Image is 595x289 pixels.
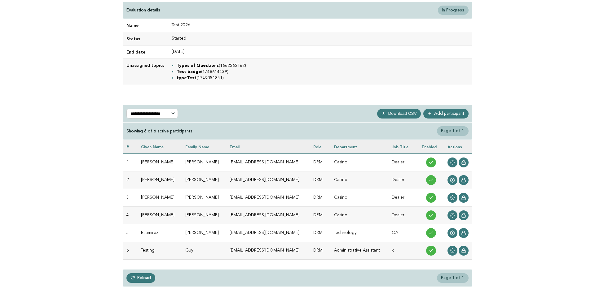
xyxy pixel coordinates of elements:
[137,207,182,224] td: [PERSON_NAME]
[177,76,196,80] strong: typeTest
[123,154,137,171] td: 1
[137,189,182,207] td: [PERSON_NAME]
[330,207,388,224] td: Casino
[310,171,330,189] td: DRM
[177,75,469,81] li: (1749051851)
[330,154,388,171] td: Casino
[226,189,310,207] td: [EMAIL_ADDRESS][DOMAIN_NAME]
[168,45,472,59] td: [DATE]
[377,109,421,118] button: Download CSV
[123,140,137,154] th: #
[388,207,418,224] td: Dealer
[126,128,192,134] div: Showing 6 of 6 active participants
[123,45,168,59] td: End date
[137,154,182,171] td: [PERSON_NAME]
[423,109,469,118] a: Add participant
[226,207,310,224] td: [EMAIL_ADDRESS][DOMAIN_NAME]
[182,189,226,207] td: [PERSON_NAME]
[330,224,388,242] td: Technology
[388,189,418,207] td: Dealer
[310,242,330,260] td: DRM
[310,154,330,171] td: DRM
[310,207,330,224] td: DRM
[137,224,182,242] td: Raamirez
[310,140,330,154] th: Role
[226,140,310,154] th: Email
[226,224,310,242] td: [EMAIL_ADDRESS][DOMAIN_NAME]
[330,171,388,189] td: Casino
[126,273,155,283] a: Reload
[418,140,444,154] th: Enabled
[226,171,310,189] td: [EMAIL_ADDRESS][DOMAIN_NAME]
[168,19,472,32] td: Test 2026
[126,7,160,13] p: Evaluation details
[123,224,137,242] td: 5
[388,154,418,171] td: Dealer
[123,207,137,224] td: 4
[182,154,226,171] td: [PERSON_NAME]
[123,59,168,85] td: Unassigned topics
[388,140,418,154] th: Job Title
[177,70,201,74] strong: Test badge
[137,171,182,189] td: [PERSON_NAME]
[310,189,330,207] td: DRM
[182,207,226,224] td: [PERSON_NAME]
[182,224,226,242] td: [PERSON_NAME]
[388,242,418,260] td: x
[182,242,226,260] td: Guy
[123,242,137,260] td: 6
[182,171,226,189] td: [PERSON_NAME]
[226,242,310,260] td: [EMAIL_ADDRESS][DOMAIN_NAME]
[182,140,226,154] th: Family name
[330,189,388,207] td: Casino
[310,224,330,242] td: DRM
[123,171,137,189] td: 2
[330,140,388,154] th: Department
[137,242,182,260] td: Testing
[168,32,472,45] td: Started
[177,69,469,75] li: (1748614439)
[123,32,168,45] td: Status
[226,154,310,171] td: [EMAIL_ADDRESS][DOMAIN_NAME]
[177,64,219,68] strong: Types of Questions
[177,63,469,69] li: (1662565162)
[388,224,418,242] td: QA
[388,171,418,189] td: Dealer
[123,19,168,32] td: Name
[137,140,182,154] th: Given name
[123,189,137,207] td: 3
[330,242,388,260] td: Administrative Assistant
